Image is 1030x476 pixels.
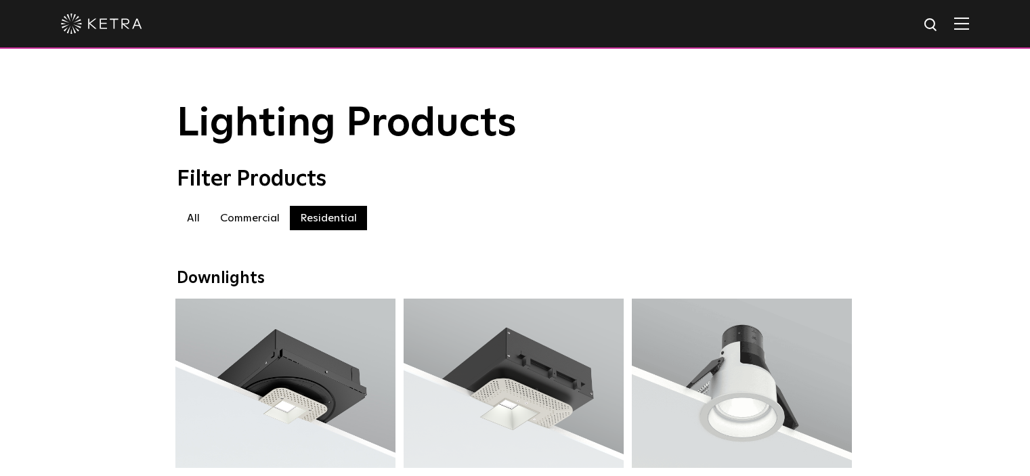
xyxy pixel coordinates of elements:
[177,269,854,288] div: Downlights
[61,14,142,34] img: ketra-logo-2019-white
[210,206,290,230] label: Commercial
[177,104,517,144] span: Lighting Products
[177,206,210,230] label: All
[290,206,367,230] label: Residential
[923,17,940,34] img: search icon
[177,167,854,192] div: Filter Products
[954,17,969,30] img: Hamburger%20Nav.svg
